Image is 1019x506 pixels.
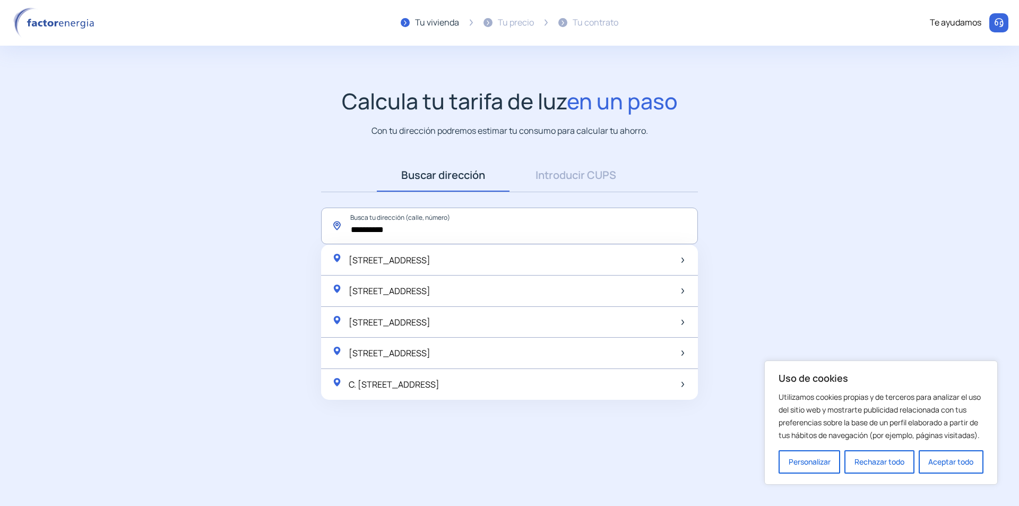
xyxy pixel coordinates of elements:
img: logo factor [11,7,101,38]
img: arrow-next-item.svg [681,350,684,356]
div: Uso de cookies [764,361,998,485]
span: [STREET_ADDRESS] [349,347,430,359]
h1: Calcula tu tarifa de luz [342,88,678,114]
p: Uso de cookies [779,372,983,384]
button: Aceptar todo [919,450,983,474]
button: Rechazar todo [844,450,914,474]
img: location-pin-green.svg [332,377,342,388]
button: Personalizar [779,450,840,474]
img: arrow-next-item.svg [681,258,684,263]
span: [STREET_ADDRESS] [349,316,430,328]
img: arrow-next-item.svg [681,288,684,294]
span: en un paso [567,86,678,116]
img: location-pin-green.svg [332,284,342,294]
img: location-pin-green.svg [332,315,342,325]
img: llamar [994,18,1004,28]
a: Introducir CUPS [509,159,642,192]
p: Con tu dirección podremos estimar tu consumo para calcular tu ahorro. [372,124,648,138]
div: Tu contrato [573,16,618,30]
span: [STREET_ADDRESS] [349,254,430,266]
img: location-pin-green.svg [332,253,342,263]
div: Tu vivienda [415,16,459,30]
img: arrow-next-item.svg [681,382,684,387]
span: C. [STREET_ADDRESS] [349,379,439,390]
a: Buscar dirección [377,159,509,192]
p: Utilizamos cookies propias y de terceros para analizar el uso del sitio web y mostrarte publicida... [779,391,983,442]
img: arrow-next-item.svg [681,320,684,325]
span: [STREET_ADDRESS] [349,285,430,297]
img: location-pin-green.svg [332,346,342,356]
div: Te ayudamos [930,16,981,30]
div: Tu precio [498,16,534,30]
